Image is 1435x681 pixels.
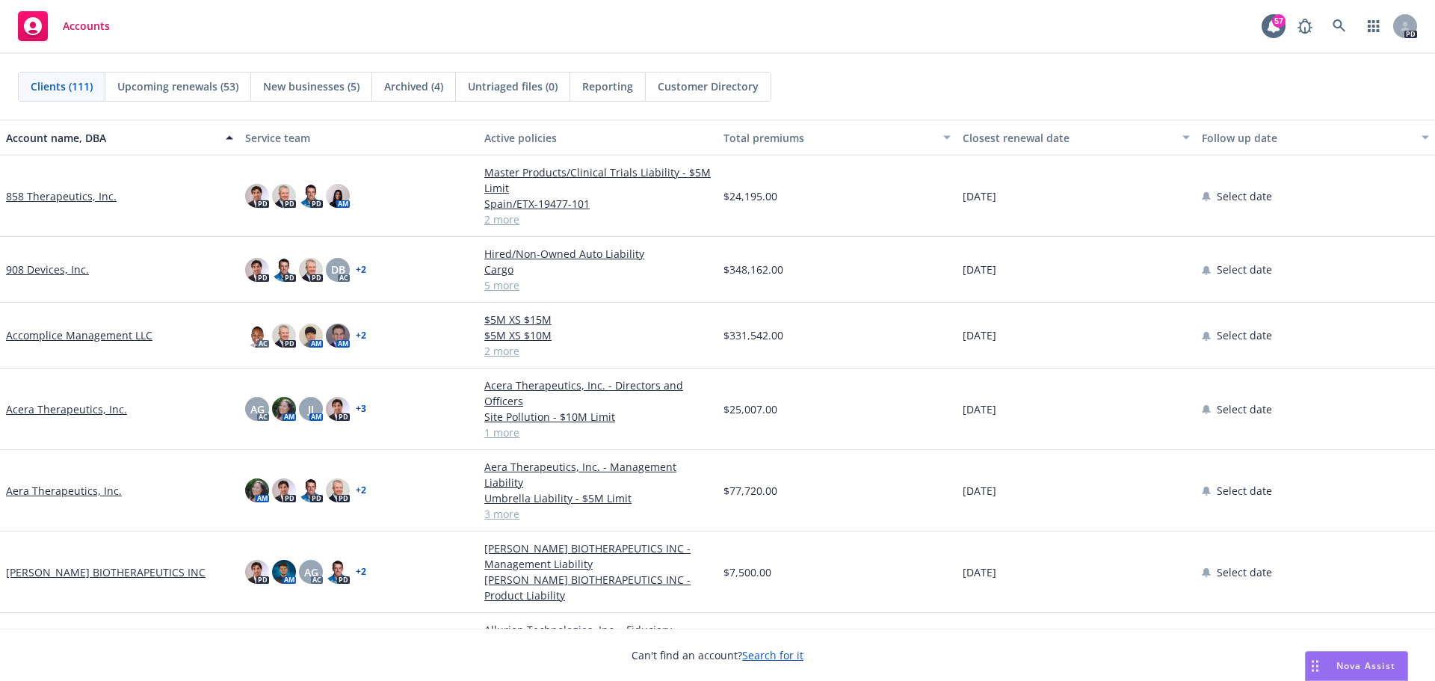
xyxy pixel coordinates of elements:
[484,622,712,653] a: Allurion Technologies, Inc. - Fiduciary Liability
[1290,11,1320,41] a: Report a Bug
[468,78,558,94] span: Untriaged files (0)
[1217,401,1272,417] span: Select date
[6,483,122,499] a: Aera Therapeutics, Inc.
[1217,483,1272,499] span: Select date
[484,164,712,196] a: Master Products/Clinical Trials Liability - $5M Limit
[484,409,712,425] a: Site Pollution - $10M Limit
[6,130,217,146] div: Account name, DBA
[963,188,996,204] span: [DATE]
[1272,14,1286,28] div: 57
[658,78,759,94] span: Customer Directory
[356,331,366,340] a: + 2
[326,184,350,208] img: photo
[963,401,996,417] span: [DATE]
[1306,652,1324,680] div: Drag to move
[272,258,296,282] img: photo
[484,277,712,293] a: 5 more
[1305,651,1408,681] button: Nova Assist
[1202,130,1413,146] div: Follow up date
[1217,188,1272,204] span: Select date
[6,262,89,277] a: 908 Devices, Inc.
[484,262,712,277] a: Cargo
[326,324,350,348] img: photo
[272,560,296,584] img: photo
[31,78,93,94] span: Clients (111)
[484,459,712,490] a: Aera Therapeutics, Inc. - Management Liability
[723,262,783,277] span: $348,162.00
[963,483,996,499] span: [DATE]
[1336,659,1395,672] span: Nova Assist
[331,262,345,277] span: DB
[6,327,152,343] a: Accomplice Management LLC
[484,327,712,343] a: $5M XS $10M
[963,327,996,343] span: [DATE]
[963,262,996,277] span: [DATE]
[299,324,323,348] img: photo
[484,378,712,409] a: Acera Therapeutics, Inc. - Directors and Officers
[299,184,323,208] img: photo
[6,564,206,580] a: [PERSON_NAME] BIOTHERAPEUTICS INC
[484,196,712,212] a: Spain/ETX-19477-101
[1217,564,1272,580] span: Select date
[484,506,712,522] a: 3 more
[299,258,323,282] img: photo
[356,404,366,413] a: + 3
[484,425,712,440] a: 1 more
[742,648,803,662] a: Search for it
[356,265,366,274] a: + 2
[299,478,323,502] img: photo
[478,120,717,155] button: Active policies
[245,324,269,348] img: photo
[1196,120,1435,155] button: Follow up date
[484,572,712,603] a: [PERSON_NAME] BIOTHERAPEUTICS INC - Product Liability
[326,478,350,502] img: photo
[484,540,712,572] a: [PERSON_NAME] BIOTHERAPEUTICS INC - Management Liability
[723,130,934,146] div: Total premiums
[957,120,1196,155] button: Closest renewal date
[1217,262,1272,277] span: Select date
[272,478,296,502] img: photo
[484,212,712,227] a: 2 more
[484,246,712,262] a: Hired/Non-Owned Auto Liability
[484,312,712,327] a: $5M XS $15M
[963,564,996,580] span: [DATE]
[6,188,117,204] a: 858 Therapeutics, Inc.
[723,327,783,343] span: $331,542.00
[384,78,443,94] span: Archived (4)
[582,78,633,94] span: Reporting
[484,343,712,359] a: 2 more
[245,478,269,502] img: photo
[723,564,771,580] span: $7,500.00
[484,130,712,146] div: Active policies
[245,560,269,584] img: photo
[272,397,296,421] img: photo
[723,401,777,417] span: $25,007.00
[484,490,712,506] a: Umbrella Liability - $5M Limit
[304,564,318,580] span: AG
[1359,11,1389,41] a: Switch app
[250,401,265,417] span: AG
[356,567,366,576] a: + 2
[1217,327,1272,343] span: Select date
[272,324,296,348] img: photo
[245,258,269,282] img: photo
[723,188,777,204] span: $24,195.00
[963,130,1173,146] div: Closest renewal date
[723,483,777,499] span: $77,720.00
[326,397,350,421] img: photo
[308,401,314,417] span: JJ
[272,184,296,208] img: photo
[6,401,127,417] a: Acera Therapeutics, Inc.
[245,184,269,208] img: photo
[12,5,116,47] a: Accounts
[632,647,803,663] span: Can't find an account?
[717,120,957,155] button: Total premiums
[326,560,350,584] img: photo
[63,20,110,32] span: Accounts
